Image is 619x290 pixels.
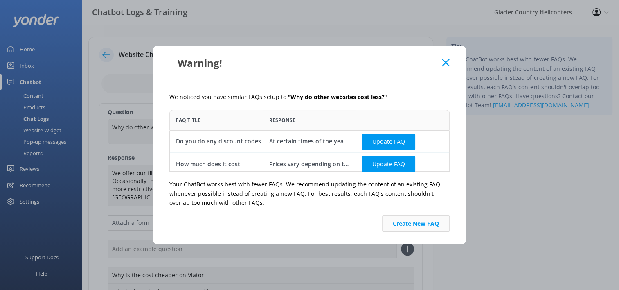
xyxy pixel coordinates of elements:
span: Response [269,116,295,124]
div: How much does it cost [176,160,240,169]
button: Create New FAQ [382,215,450,232]
div: row [169,153,450,175]
div: grid [169,130,450,171]
span: FAQ Title [176,116,200,124]
button: Close [442,59,450,67]
button: Update FAQ [362,156,415,172]
div: Prices vary depending on the tour, season, group size, and fare type. For the most up-to-date pri... [269,160,350,169]
div: Do you do any discount codes [176,137,261,146]
p: Your ChatBot works best with fewer FAQs. We recommend updating the content of an existing FAQ whe... [169,180,450,207]
b: Why do other websites cost less? [290,93,385,101]
div: Warning! [169,56,442,70]
div: At certain times of the year, we may have promo codes activated. Currently we have WINTER15 runni... [269,137,350,146]
p: We noticed you have similar FAQs setup to " " [169,93,450,102]
div: row [169,130,450,153]
button: Update FAQ [362,134,415,150]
